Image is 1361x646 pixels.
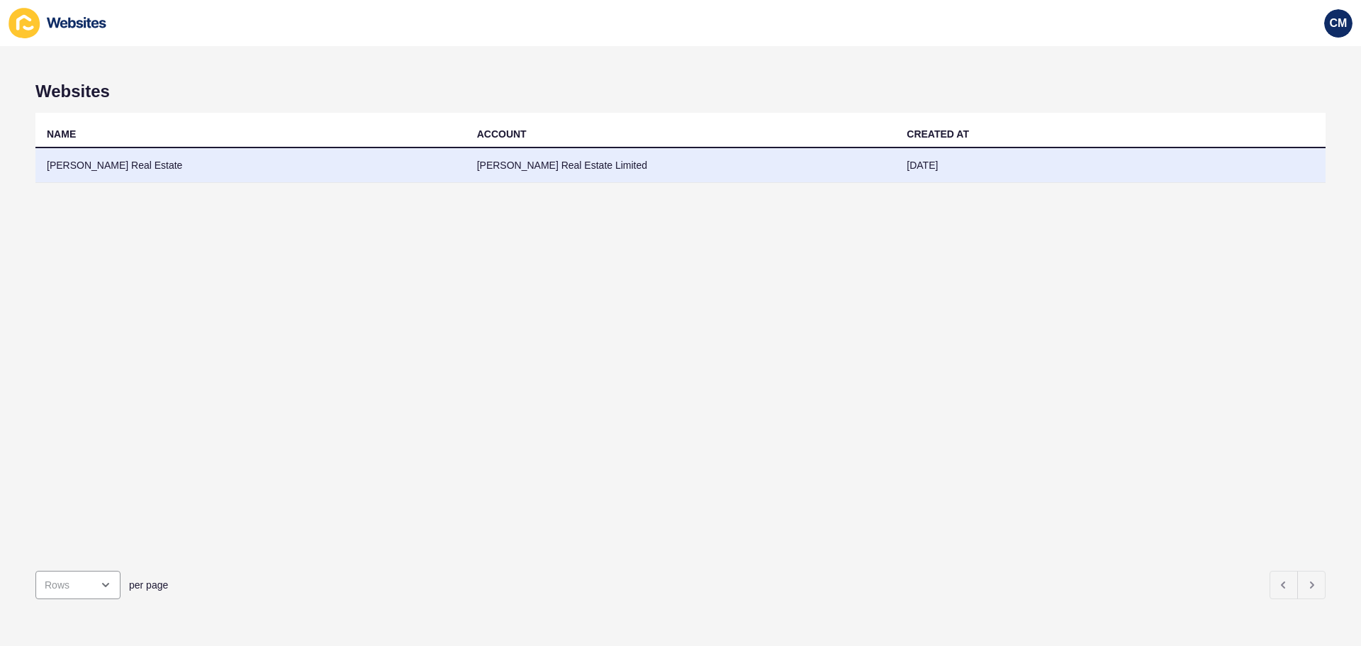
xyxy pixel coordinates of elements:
[35,571,121,599] div: open menu
[477,127,527,141] div: ACCOUNT
[907,127,969,141] div: CREATED AT
[47,127,76,141] div: NAME
[35,82,1326,101] h1: Websites
[1330,16,1348,30] span: CM
[35,148,466,183] td: [PERSON_NAME] Real Estate
[895,148,1326,183] td: [DATE]
[129,578,168,592] span: per page
[466,148,896,183] td: [PERSON_NAME] Real Estate Limited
